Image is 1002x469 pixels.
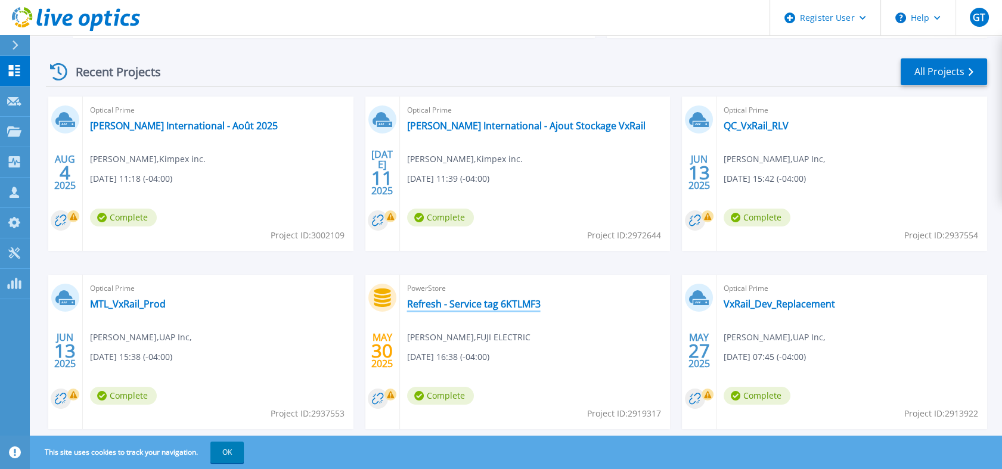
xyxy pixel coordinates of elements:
[54,346,76,356] span: 13
[90,209,157,226] span: Complete
[688,151,711,194] div: JUN 2025
[90,172,172,185] span: [DATE] 11:18 (-04:00)
[724,172,806,185] span: [DATE] 15:42 (-04:00)
[371,173,393,183] span: 11
[90,120,278,132] a: [PERSON_NAME] International - Août 2025
[407,387,474,405] span: Complete
[904,229,978,242] span: Project ID: 2937554
[724,350,806,364] span: [DATE] 07:45 (-04:00)
[90,282,346,295] span: Optical Prime
[407,172,489,185] span: [DATE] 11:39 (-04:00)
[973,13,985,22] span: GT
[724,104,980,117] span: Optical Prime
[371,329,393,372] div: MAY 2025
[90,387,157,405] span: Complete
[90,298,166,310] a: MTL_VxRail_Prod
[54,151,76,194] div: AUG 2025
[371,346,393,356] span: 30
[901,58,987,85] a: All Projects
[407,153,523,166] span: [PERSON_NAME] , Kimpex inc.
[688,167,710,178] span: 13
[90,331,192,344] span: [PERSON_NAME] , UAP Inc,
[33,442,244,463] span: This site uses cookies to track your navigation.
[90,104,346,117] span: Optical Prime
[724,209,790,226] span: Complete
[90,350,172,364] span: [DATE] 15:38 (-04:00)
[407,209,474,226] span: Complete
[371,151,393,194] div: [DATE] 2025
[688,346,710,356] span: 27
[407,282,663,295] span: PowerStore
[407,331,531,344] span: [PERSON_NAME] , FUJI ELECTRIC
[271,229,345,242] span: Project ID: 3002109
[724,282,980,295] span: Optical Prime
[271,407,345,420] span: Project ID: 2937553
[688,329,711,372] div: MAY 2025
[90,153,206,166] span: [PERSON_NAME] , Kimpex inc.
[46,57,177,86] div: Recent Projects
[210,442,244,463] button: OK
[60,167,70,178] span: 4
[724,331,826,344] span: [PERSON_NAME] , UAP Inc,
[587,407,661,420] span: Project ID: 2919317
[724,153,826,166] span: [PERSON_NAME] , UAP Inc,
[724,387,790,405] span: Complete
[407,350,489,364] span: [DATE] 16:38 (-04:00)
[407,104,663,117] span: Optical Prime
[407,120,646,132] a: [PERSON_NAME] International - Ajout Stockage VxRail
[724,298,835,310] a: VxRail_Dev_Replacement
[54,329,76,372] div: JUN 2025
[587,229,661,242] span: Project ID: 2972644
[724,120,789,132] a: QC_VxRail_RLV
[407,298,541,310] a: Refresh - Service tag 6KTLMF3
[904,407,978,420] span: Project ID: 2913922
